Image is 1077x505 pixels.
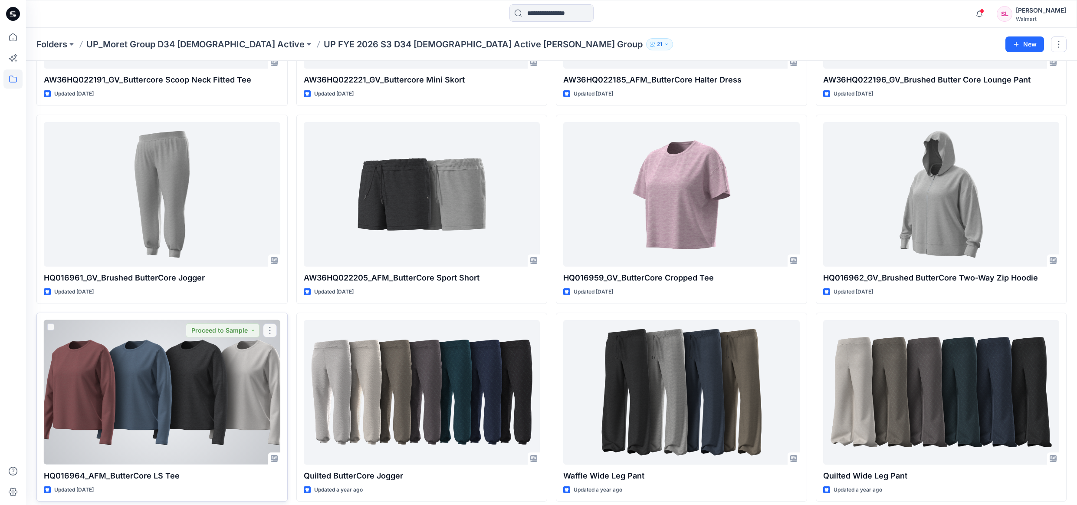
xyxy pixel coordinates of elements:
p: Updated [DATE] [54,89,94,99]
p: Quilted Wide Leg Pant [823,470,1060,482]
p: 21 [657,40,662,49]
a: Waffle Wide Leg Pant [563,320,800,465]
p: HQ016961_GV_Brushed ButterCore Jogger [44,272,280,284]
a: HQ016964_AFM_ButterCore LS Tee [44,320,280,465]
a: Quilted Wide Leg Pant [823,320,1060,465]
div: Walmart [1016,16,1066,22]
a: HQ016961_GV_Brushed ButterCore Jogger [44,122,280,267]
p: HQ016964_AFM_ButterCore LS Tee [44,470,280,482]
a: HQ016962_GV_Brushed ButterCore Two-Way Zip Hoodie [823,122,1060,267]
p: AW36HQ022221_GV_Buttercore Mini Skort [304,74,540,86]
p: AW36HQ022191_GV_Buttercore Scoop Neck Fitted Tee [44,74,280,86]
p: Updated [DATE] [314,89,354,99]
p: AW36HQ022196_GV_Brushed Butter Core Lounge Pant [823,74,1060,86]
a: Quilted ButterCore Jogger [304,320,540,465]
p: Updated [DATE] [574,287,613,297]
a: AW36HQ022205_AFM_ButterCore Sport Short [304,122,540,267]
p: Updated [DATE] [574,89,613,99]
p: Quilted ButterCore Jogger [304,470,540,482]
p: AW36HQ022205_AFM_ButterCore Sport Short [304,272,540,284]
p: Updated a year ago [314,485,363,495]
p: HQ016959_GV_ButterCore Cropped Tee [563,272,800,284]
p: AW36HQ022185_AFM_ButterCore Halter Dress [563,74,800,86]
p: Updated [DATE] [54,485,94,495]
div: SL [997,6,1012,22]
button: New [1005,36,1044,52]
p: Updated [DATE] [834,287,873,297]
a: UP_Moret Group D34 [DEMOGRAPHIC_DATA] Active [86,38,305,50]
p: UP FYE 2026 S3 D34 [DEMOGRAPHIC_DATA] Active [PERSON_NAME] Group [324,38,643,50]
p: Waffle Wide Leg Pant [563,470,800,482]
button: 21 [646,38,673,50]
p: HQ016962_GV_Brushed ButterCore Two-Way Zip Hoodie [823,272,1060,284]
p: Updated a year ago [834,485,882,495]
a: Folders [36,38,67,50]
p: Updated a year ago [574,485,622,495]
div: [PERSON_NAME] [1016,5,1066,16]
p: Updated [DATE] [834,89,873,99]
a: HQ016959_GV_ButterCore Cropped Tee [563,122,800,267]
p: Updated [DATE] [314,287,354,297]
p: Updated [DATE] [54,287,94,297]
